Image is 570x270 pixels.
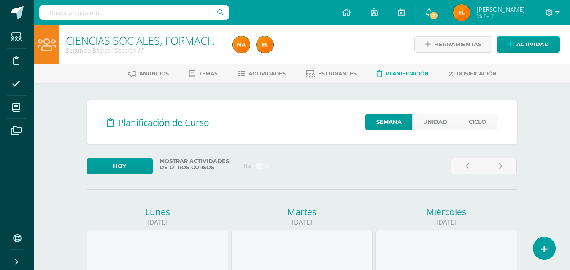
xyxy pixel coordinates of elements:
input: Busca un usuario... [39,5,229,20]
div: [DATE] [87,218,229,227]
a: Unidad [412,114,458,130]
a: Estudiantes [306,67,357,80]
div: Lunes [87,206,229,218]
h1: CIENCIAS SOCIALES, FORMACIÓN CIUDADANA E INTERCULTURALIDAD [66,35,223,46]
span: [PERSON_NAME] [476,5,525,13]
span: Planificación de Curso [118,117,209,128]
a: Herramientas [414,36,492,53]
a: CIENCIAS SOCIALES, FORMACIÓN CIUDADANA E INTERCULTURALIDAD [66,33,402,48]
span: Anuncios [139,70,169,77]
a: Semana [365,114,412,130]
div: [DATE] [231,218,373,227]
a: Hoy [87,158,153,174]
label: Mostrar actividades de otros cursos [156,158,238,171]
a: Ciclo [458,114,497,130]
span: Planificación [386,70,429,77]
span: Temas [199,70,218,77]
img: dbb8facc1bb3f0ff15734133107f95d4.png [453,4,470,21]
a: Planificación [377,67,429,80]
img: 5d98c8432932463505bd6846e15a9a15.png [233,36,250,53]
div: Miércoles [375,206,517,218]
a: Temas [189,67,218,80]
a: Dosificación [449,67,497,80]
div: Segundo Básico 'Sección A' [66,46,223,54]
span: Herramientas [434,37,481,52]
span: Mi Perfil [476,13,525,20]
div: Martes [231,206,373,218]
img: dbb8facc1bb3f0ff15734133107f95d4.png [257,36,273,53]
a: Actividad [497,36,560,53]
span: Actividades [249,70,286,77]
span: 2 [429,11,438,20]
div: [DATE] [375,218,517,227]
a: Anuncios [128,67,169,80]
span: Actividad [516,37,549,52]
a: Actividades [238,67,286,80]
span: Estudiantes [318,70,357,77]
span: Dosificación [457,70,497,77]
